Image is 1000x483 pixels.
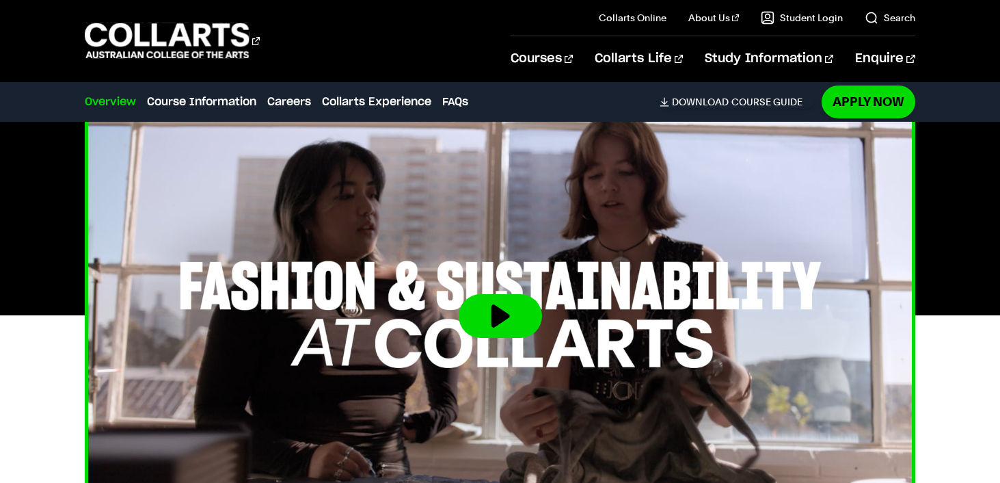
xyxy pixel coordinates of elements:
[599,11,666,25] a: Collarts Online
[442,94,468,110] a: FAQs
[267,94,311,110] a: Careers
[865,11,915,25] a: Search
[660,96,813,108] a: DownloadCourse Guide
[85,21,260,60] div: Go to homepage
[855,36,915,81] a: Enquire
[822,86,915,118] a: Apply Now
[688,11,739,25] a: About Us
[511,36,573,81] a: Courses
[672,96,729,108] span: Download
[705,36,833,81] a: Study Information
[595,36,683,81] a: Collarts Life
[761,11,843,25] a: Student Login
[85,94,136,110] a: Overview
[147,94,256,110] a: Course Information
[322,94,431,110] a: Collarts Experience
